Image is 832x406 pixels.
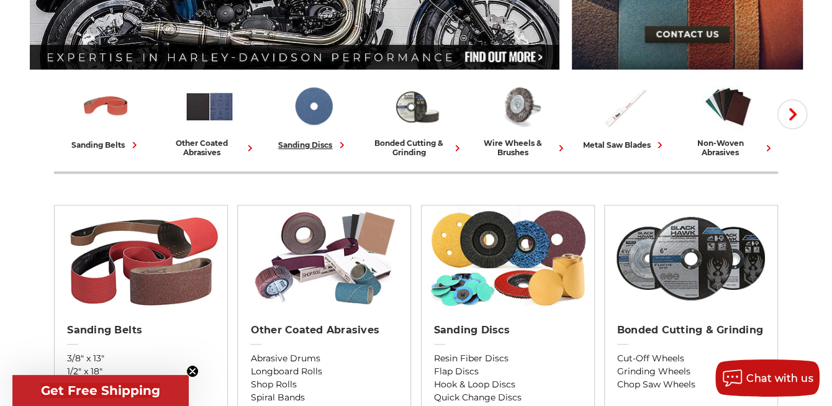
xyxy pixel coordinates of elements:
[599,81,650,132] img: Metal Saw Blades
[67,352,215,365] a: 3/8" x 13"
[617,324,765,336] h2: Bonded Cutting & Grinding
[777,99,807,129] button: Next
[577,81,671,151] a: metal saw blades
[250,352,398,365] a: Abrasive Drums
[12,375,189,406] div: Get Free ShippingClose teaser
[266,81,360,151] a: sanding discs
[617,352,765,365] a: Cut-Off Wheels
[610,205,771,311] img: Bonded Cutting & Grinding
[244,205,405,311] img: Other Coated Abrasives
[250,365,398,378] a: Longboard Rolls
[163,81,256,157] a: other coated abrasives
[617,365,765,378] a: Grinding Wheels
[41,383,160,398] span: Get Free Shipping
[715,359,820,397] button: Chat with us
[617,378,765,391] a: Chop Saw Wheels
[434,352,582,365] a: Resin Fiber Discs
[427,205,588,311] img: Sanding Discs
[434,378,582,391] a: Hook & Loop Discs
[681,81,775,157] a: non-woven abrasives
[495,81,546,132] img: Wire Wheels & Brushes
[391,81,443,132] img: Bonded Cutting & Grinding
[474,138,567,157] div: wire wheels & brushes
[184,81,235,132] img: Other Coated Abrasives
[80,81,132,132] img: Sanding Belts
[163,138,256,157] div: other coated abrasives
[67,324,215,336] h2: Sanding Belts
[250,391,398,404] a: Spiral Bands
[582,138,666,151] div: metal saw blades
[71,138,141,151] div: sanding belts
[746,372,813,384] span: Chat with us
[250,378,398,391] a: Shop Rolls
[702,81,754,132] img: Non-woven Abrasives
[278,138,348,151] div: sanding discs
[186,365,199,377] button: Close teaser
[370,81,464,157] a: bonded cutting & grinding
[681,138,775,157] div: non-woven abrasives
[59,81,153,151] a: sanding belts
[434,391,582,404] a: Quick Change Discs
[67,365,215,378] a: 1/2" x 18"
[250,324,398,336] h2: Other Coated Abrasives
[434,365,582,378] a: Flap Discs
[287,81,339,132] img: Sanding Discs
[434,324,582,336] h2: Sanding Discs
[370,138,464,157] div: bonded cutting & grinding
[61,205,222,311] img: Sanding Belts
[474,81,567,157] a: wire wheels & brushes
